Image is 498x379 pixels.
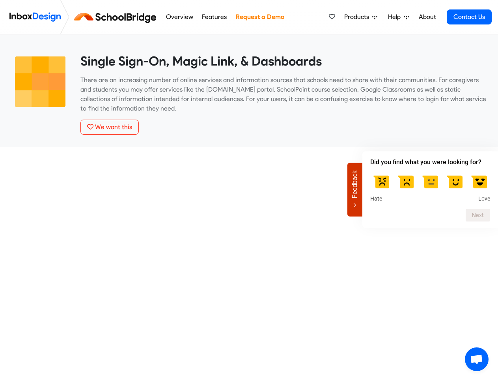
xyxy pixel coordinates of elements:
[416,9,438,25] a: About
[80,75,486,113] p: There are an increasing number of online services and information sources that schools need to sh...
[200,9,229,25] a: Features
[370,195,382,203] span: Hate
[233,9,286,25] a: Request a Demo
[347,163,362,216] button: Feedback - Hide survey
[370,158,490,167] h2: Did you find what you were looking for? Select an option from 1 to 5, with 1 being Hate and 5 bei...
[73,8,161,26] img: schoolbridge logo
[385,9,412,25] a: Help
[95,123,132,131] span: We want this
[12,53,69,110] img: 2022_01_13_icon_grid.svg
[370,170,490,203] div: Did you find what you were looking for? Select an option from 1 to 5, with 1 being Hate and 5 bei...
[388,12,404,22] span: Help
[465,347,489,371] div: Open chat
[466,209,490,221] button: Next question
[478,195,490,203] span: Love
[447,9,492,24] a: Contact Us
[164,9,195,25] a: Overview
[80,120,139,135] button: We want this
[351,171,358,198] span: Feedback
[341,9,380,25] a: Products
[344,12,372,22] span: Products
[362,151,498,228] div: Did you find what you were looking for? Select an option from 1 to 5, with 1 being Hate and 5 bei...
[80,53,486,69] heading: Single Sign-On, Magic Link, & Dashboards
